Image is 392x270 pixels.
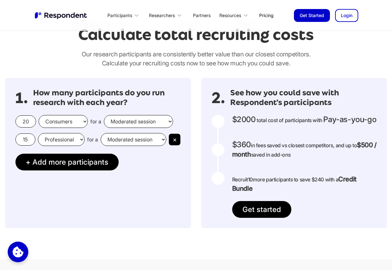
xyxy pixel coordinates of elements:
[294,9,330,22] a: Get Started
[15,95,28,101] span: 1.
[26,158,31,166] span: +
[149,12,175,19] div: Researchers
[102,59,290,67] span: Calculate your recruiting costs now to see how much you could save.
[232,201,291,218] a: Get started
[230,88,377,107] h3: See how you could save with Respondent's participants
[216,8,254,23] div: Resources
[15,154,119,170] button: + Add more participants
[33,88,181,107] h3: How many participants do you run research with each year?
[104,8,145,23] div: Participants
[188,8,216,23] a: Partners
[232,175,377,193] p: Recruit more participants to save $240 with a
[34,11,89,20] a: home
[323,115,376,124] span: Pay-as-you-go
[107,12,132,19] div: Participants
[232,140,377,159] p: in fees saved vs closest competitors, and up to saved in add-ons
[219,12,241,19] div: Resources
[34,11,89,20] img: Untitled UI logotext
[87,136,98,143] span: for a
[232,140,251,149] span: $360
[232,141,377,158] strong: $500 / month
[335,9,358,22] a: Login
[232,115,256,124] span: $2000
[212,95,225,101] span: 2.
[248,176,253,183] span: 10
[32,158,108,166] span: Add more participants
[169,134,180,145] button: ×
[257,117,322,123] span: total cost of participants with
[78,26,314,43] h2: Calculate total recruiting costs
[145,8,187,23] div: Researchers
[90,118,101,125] span: for a
[232,175,357,192] strong: Credit Bundle
[254,8,278,23] a: Pricing
[5,50,387,68] p: Our research participants are consistently better value than our closest competitors.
